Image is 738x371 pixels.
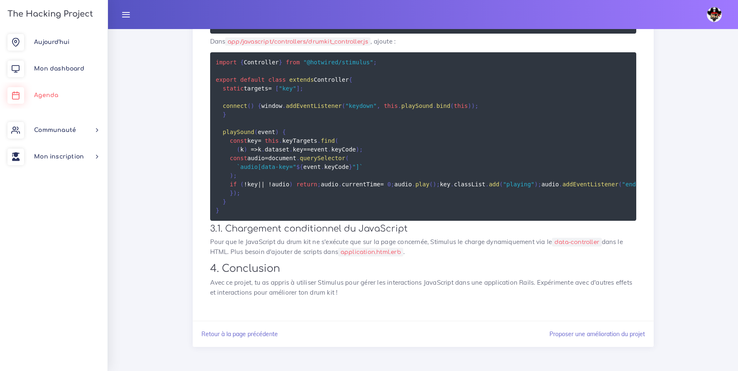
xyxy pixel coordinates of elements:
span: ) [233,190,237,196]
span: ` [359,164,363,170]
span: connect [223,103,247,109]
p: Pour que le JavaScript du drum kit ne s'exécute que sur la page concernée, Stimulus le charge dyn... [210,237,636,257]
span: ; [359,146,363,153]
span: } [223,111,226,118]
span: = [265,155,268,161]
code: app/javascript/controllers/drumkit_controller.js [225,37,370,46]
span: ; [233,172,237,179]
span: . [317,137,321,144]
span: ; [317,181,321,188]
img: avatar [707,7,722,22]
span: "keydown" [345,103,377,109]
p: Dans , ajoute : [210,37,636,46]
span: addEventListener [286,103,342,109]
span: [ [275,85,279,92]
span: add [489,181,499,188]
h3: The Hacking Project [5,10,93,19]
span: playSound [223,129,254,135]
span: Mon dashboard [34,66,84,72]
span: export [216,76,237,83]
span: play [415,181,429,188]
span: if [230,181,237,188]
span: Agenda [34,92,58,98]
span: Aujourd'hui [34,39,69,45]
span: . [321,164,324,170]
span: ( [254,129,257,135]
span: } [279,59,282,66]
span: ( [247,103,250,109]
span: import [216,59,237,66]
span: ] [296,85,299,92]
span: { [258,103,261,109]
span: ; [237,190,240,196]
h2: 4. Conclusion [210,263,636,275]
span: ) [289,181,293,188]
span: ( [450,103,454,109]
span: . [279,137,282,144]
span: => [251,146,258,153]
span: ${ [296,164,303,170]
span: ) [534,181,538,188]
span: . [450,181,454,188]
span: this [265,137,279,144]
span: const [230,155,247,161]
span: find [321,137,335,144]
span: const [230,137,247,144]
span: ! [268,181,272,188]
span: . [559,181,562,188]
span: ( [618,181,622,188]
span: ! [244,181,247,188]
span: ( [342,103,345,109]
span: ( [499,181,503,188]
span: bind [436,103,451,109]
span: = [258,137,261,144]
span: ; [475,103,478,109]
span: , [377,103,380,109]
span: addEventListener [562,181,618,188]
span: || [258,181,265,188]
span: ( [429,181,433,188]
span: audio[data-key=" [240,164,297,170]
span: "playing" [503,181,534,188]
span: default [240,76,265,83]
span: } [223,198,226,205]
span: "] [352,164,359,170]
span: ) [251,103,254,109]
span: . [296,155,299,161]
span: ( [237,146,240,153]
a: Proposer une amélioration du projet [549,330,645,338]
span: } [349,164,352,170]
span: ) [244,146,247,153]
span: from [286,59,300,66]
span: class [268,76,286,83]
span: this [384,103,398,109]
span: 0 [387,181,391,188]
span: "ended" [622,181,647,188]
a: Retour à la page précédente [201,330,278,338]
span: querySelector [300,155,346,161]
span: ; [300,85,303,92]
h3: 3.1. Chargement conditionnel du JavaScript [210,224,636,234]
span: = [268,85,272,92]
span: ) [275,129,279,135]
code: application.html.erb [338,248,403,256]
span: ( [345,155,348,161]
span: event keyCode [296,164,352,170]
span: { [282,129,286,135]
span: . [282,103,286,109]
span: Mon inscription [34,154,84,160]
span: . [433,103,436,109]
span: == [303,146,310,153]
span: { [240,59,244,66]
span: this [454,103,468,109]
span: ; [391,181,394,188]
span: ; [436,181,440,188]
span: } [230,190,233,196]
span: k [240,146,244,153]
span: ; [373,59,377,66]
span: = [380,181,384,188]
span: . [412,181,415,188]
span: . [289,146,293,153]
span: Communauté [34,127,76,133]
span: "@hotwired/stimulus" [303,59,373,66]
